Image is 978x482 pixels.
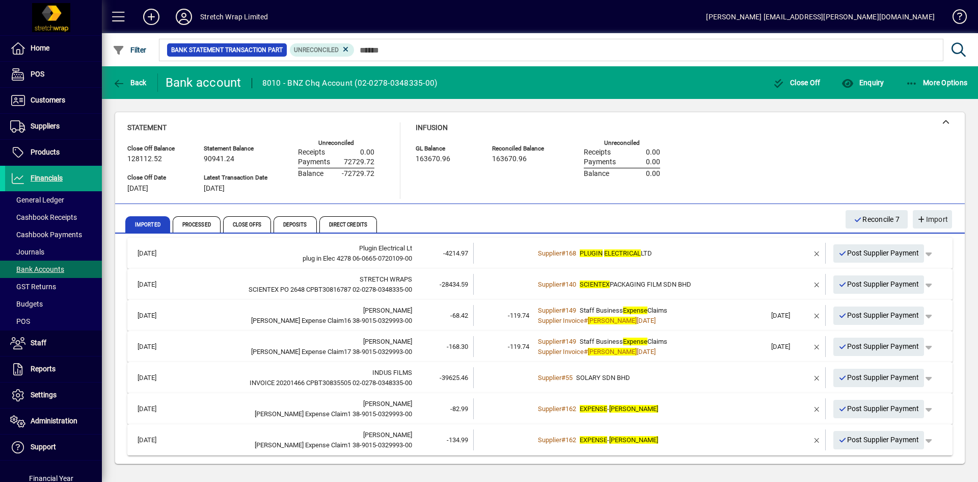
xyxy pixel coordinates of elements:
[538,249,561,257] span: Supplier
[180,430,412,440] div: Denise McCamish
[561,249,565,257] span: #
[580,249,652,257] span: LTD
[584,148,611,157] span: Receipts
[294,46,339,54] span: Unreconciled
[580,405,658,413] span: -
[318,140,354,146] label: Unreconciled
[906,79,968,87] span: More Options
[298,158,330,166] span: Payments
[609,436,658,444] em: [PERSON_NAME]
[10,283,56,291] span: GST Returns
[31,443,56,451] span: Support
[534,403,580,414] a: Supplier#162
[290,43,355,57] mat-chip: Reconciliation Status: Unreconciled
[204,145,267,152] span: Statement Balance
[10,231,82,239] span: Cashbook Payments
[127,393,953,424] mat-expansion-panel-header: [DATE][PERSON_NAME][PERSON_NAME] Expense Claim1 38-9015-0329993-00-82.99Supplier#162EXPENSE-[PERS...
[127,155,162,163] span: 128112.52
[833,338,925,356] button: Post Supplier Payment
[580,338,667,345] span: Staff Business Claims
[623,338,647,345] em: Expense
[565,307,576,314] span: 149
[416,155,450,163] span: 163670.96
[344,158,374,166] span: 72729.72
[706,9,935,25] div: [PERSON_NAME] [EMAIL_ADDRESS][PERSON_NAME][DOMAIN_NAME]
[10,265,64,273] span: Bank Accounts
[5,226,102,243] a: Cashbook Payments
[534,435,580,445] a: Supplier#162
[838,307,919,324] span: Post Supplier Payment
[132,336,180,357] td: [DATE]
[443,249,468,257] span: -4214.97
[534,315,659,326] a: Supplier Invoice#[PERSON_NAME][DATE]
[534,346,659,357] a: Supplier Invoice#[PERSON_NAME][DATE]
[838,245,919,262] span: Post Supplier Payment
[262,75,438,91] div: 8010 - BNZ Chq Account (02-0278-0348335-00)
[580,281,691,288] span: PACKAGING FILM SDN BHD
[127,238,953,269] mat-expansion-panel-header: [DATE]Plugin Electrical Ltplug in Elec 4278 06-0665-0720109-00-4214.97Supplier#168PLUGIN ELECTRIC...
[135,8,168,26] button: Add
[31,339,46,347] span: Staff
[565,405,576,413] span: 162
[809,432,825,448] button: Remove
[917,211,948,228] span: Import
[538,317,584,324] span: Supplier Invoice
[5,295,102,313] a: Budgets
[180,285,412,295] div: SCIENTEX PO 2648 CPBT30816787 02-0278-0348335-00
[561,405,565,413] span: #
[584,170,609,178] span: Balance
[223,216,271,233] span: Close Offs
[447,343,468,350] span: -168.30
[127,185,148,193] span: [DATE]
[588,348,656,356] span: [DATE]
[565,249,576,257] span: 168
[838,369,919,386] span: Post Supplier Payment
[833,431,925,449] button: Post Supplier Payment
[180,337,412,347] div: Denise McCamish
[561,281,565,288] span: #
[839,73,886,92] button: Enquiry
[604,140,640,146] label: Unreconciled
[110,41,149,59] button: Filter
[534,248,580,259] a: Supplier#168
[5,140,102,165] a: Products
[173,216,221,233] span: Processed
[31,122,60,130] span: Suppliers
[127,331,953,362] mat-expansion-panel-header: [DATE][PERSON_NAME][PERSON_NAME] Expense Claim17 38-9015-0329993-00-168.30-119.74Supplier#149Staf...
[127,269,953,300] mat-expansion-panel-header: [DATE]STRETCH WRAPSSCIENTEX PO 2648 CPBT30816787 02-0278-0348335-00-28434.59Supplier#140SCIENTEXP...
[623,307,647,314] em: Expense
[204,155,234,163] span: 90941.24
[5,331,102,356] a: Staff
[492,145,553,152] span: Reconciled Balance
[168,8,200,26] button: Profile
[561,374,565,382] span: #
[538,348,584,356] span: Supplier Invoice
[5,209,102,226] a: Cashbook Receipts
[204,185,225,193] span: [DATE]
[833,400,925,418] button: Post Supplier Payment
[565,281,576,288] span: 140
[204,174,267,181] span: Latest Transaction Date
[132,367,180,388] td: [DATE]
[770,73,823,92] button: Close Off
[31,365,56,373] span: Reports
[561,338,565,345] span: #
[447,436,468,444] span: -134.99
[833,275,925,294] button: Post Supplier Payment
[580,436,607,444] em: EXPENSE
[132,398,180,419] td: [DATE]
[5,383,102,408] a: Settings
[580,307,667,314] span: Staff Business Claims
[854,211,900,228] span: Reconcile 7
[31,96,65,104] span: Customers
[580,249,603,257] em: PLUGIN
[534,372,576,383] a: Supplier#55
[450,405,468,413] span: -82.99
[565,338,576,345] span: 149
[127,300,953,331] mat-expansion-panel-header: [DATE][PERSON_NAME][PERSON_NAME] Expense Claim16 38-9015-0329993-00-68.42-119.74Supplier#149Staff...
[180,243,412,253] div: Plugin Electrical Lt
[809,339,825,355] button: Remove
[833,369,925,387] button: Post Supplier Payment
[5,278,102,295] a: GST Returns
[838,432,919,448] span: Post Supplier Payment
